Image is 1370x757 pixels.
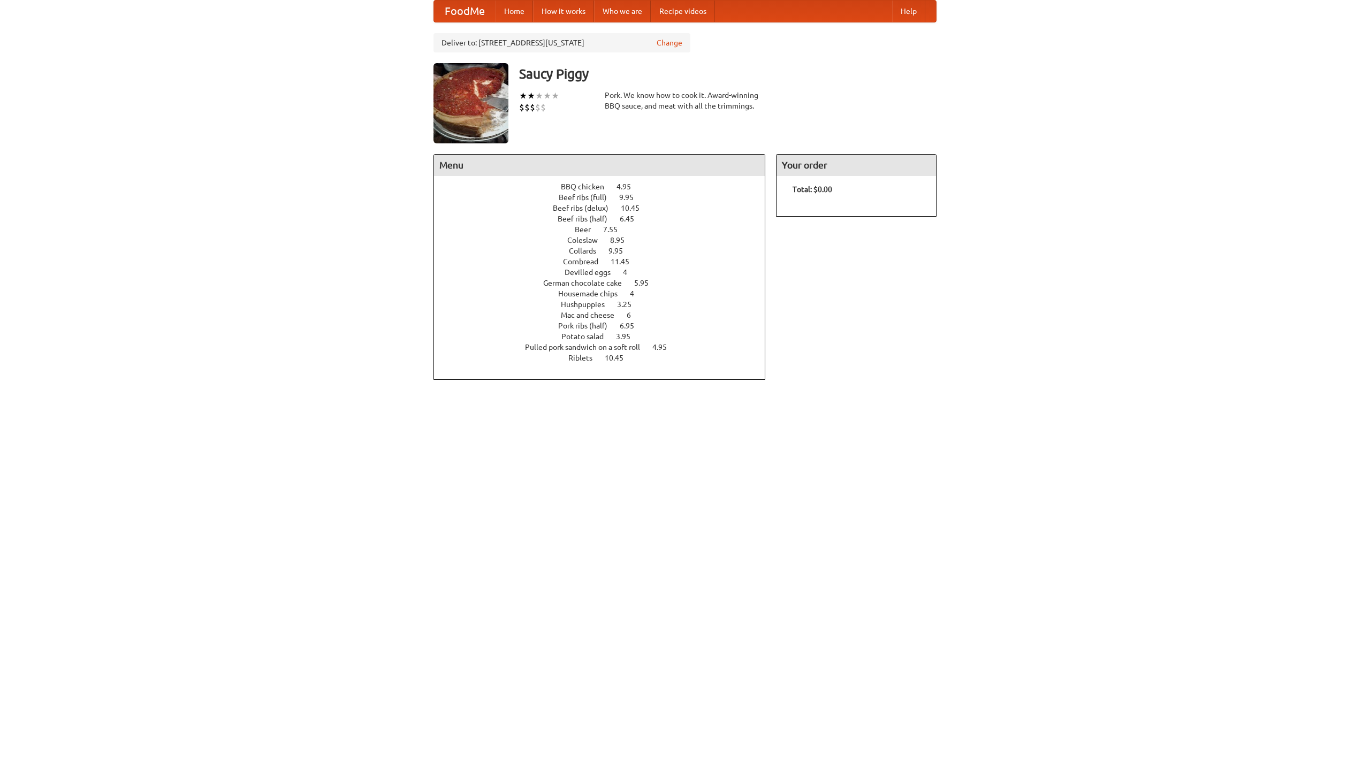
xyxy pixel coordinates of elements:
li: $ [524,102,530,113]
a: Pork ribs (half) 6.95 [558,322,654,330]
h4: Your order [777,155,936,176]
a: Devilled eggs 4 [565,268,647,277]
a: BBQ chicken 4.95 [561,182,651,191]
li: ★ [527,90,535,102]
span: 4 [623,268,638,277]
span: Mac and cheese [561,311,625,319]
a: Beer 7.55 [575,225,637,234]
span: 8.95 [610,236,635,244]
a: FoodMe [434,1,496,22]
li: $ [530,102,535,113]
span: Beef ribs (full) [559,193,618,202]
span: 3.25 [617,300,642,309]
div: Deliver to: [STREET_ADDRESS][US_STATE] [433,33,690,52]
a: Help [892,1,925,22]
a: Who we are [594,1,651,22]
a: Potato salad 3.95 [561,332,650,341]
a: Riblets 10.45 [568,354,643,362]
a: Home [496,1,533,22]
li: $ [535,102,541,113]
a: Coleslaw 8.95 [567,236,644,244]
a: Collards 9.95 [569,247,643,255]
span: 6.45 [620,215,645,223]
li: ★ [535,90,543,102]
span: 6 [627,311,642,319]
span: 3.95 [616,332,641,341]
span: Collards [569,247,607,255]
a: Beef ribs (full) 9.95 [559,193,653,202]
span: 6.95 [620,322,645,330]
h4: Menu [434,155,765,176]
b: Total: $0.00 [793,185,832,194]
a: Cornbread 11.45 [563,257,649,266]
li: ★ [543,90,551,102]
a: Mac and cheese 6 [561,311,651,319]
a: Recipe videos [651,1,715,22]
h3: Saucy Piggy [519,63,937,85]
li: $ [519,102,524,113]
span: Hushpuppies [561,300,615,309]
span: 5.95 [634,279,659,287]
span: 9.95 [608,247,634,255]
span: 7.55 [603,225,628,234]
a: Housemade chips 4 [558,289,654,298]
span: Pork ribs (half) [558,322,618,330]
span: Housemade chips [558,289,628,298]
span: German chocolate cake [543,279,633,287]
span: 4.95 [652,343,678,351]
a: German chocolate cake 5.95 [543,279,668,287]
span: 4 [630,289,645,298]
img: angular.jpg [433,63,508,143]
span: Coleslaw [567,236,608,244]
span: Beef ribs (delux) [553,204,619,212]
a: Beef ribs (delux) 10.45 [553,204,659,212]
li: $ [541,102,546,113]
li: ★ [551,90,559,102]
span: Beef ribs (half) [558,215,618,223]
span: Riblets [568,354,603,362]
div: Pork. We know how to cook it. Award-winning BBQ sauce, and meat with all the trimmings. [605,90,765,111]
span: Cornbread [563,257,609,266]
a: Beef ribs (half) 6.45 [558,215,654,223]
li: ★ [519,90,527,102]
span: Potato salad [561,332,614,341]
span: Devilled eggs [565,268,621,277]
span: BBQ chicken [561,182,615,191]
a: Hushpuppies 3.25 [561,300,651,309]
a: Pulled pork sandwich on a soft roll 4.95 [525,343,687,351]
span: 10.45 [621,204,650,212]
a: How it works [533,1,594,22]
span: Pulled pork sandwich on a soft roll [525,343,651,351]
span: 9.95 [619,193,644,202]
span: 10.45 [605,354,634,362]
span: 4.95 [616,182,642,191]
a: Change [657,37,682,48]
span: 11.45 [611,257,640,266]
span: Beer [575,225,602,234]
